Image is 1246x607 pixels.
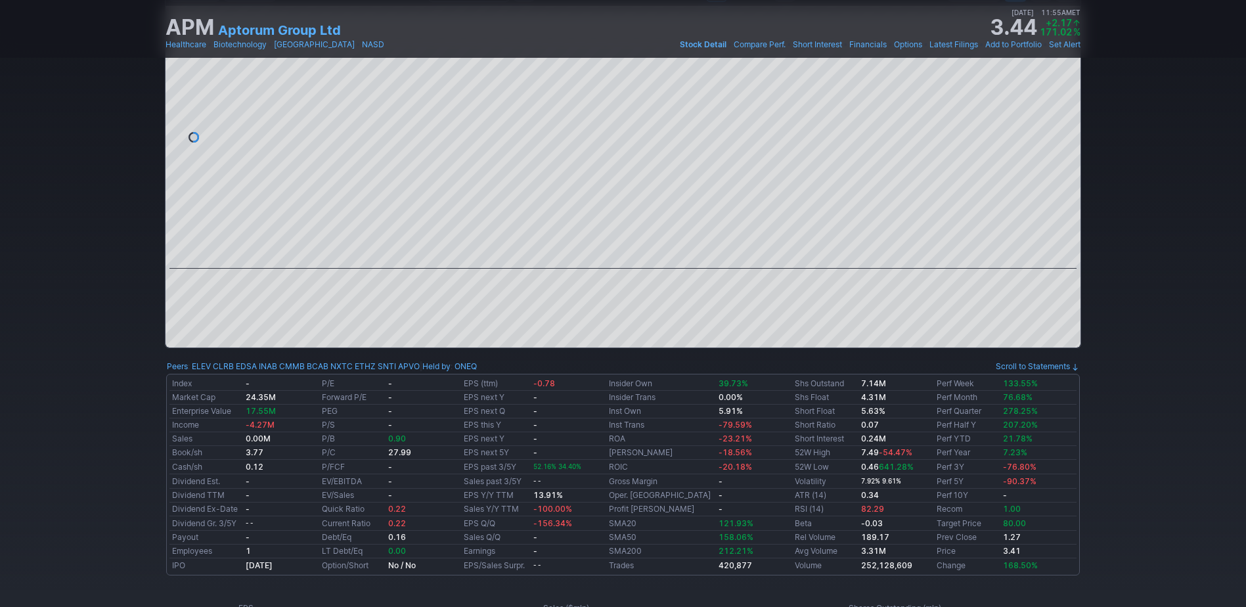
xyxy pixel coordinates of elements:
[792,460,858,474] td: 52W Low
[929,38,978,51] a: Latest Filings
[929,39,978,49] span: Latest Filings
[388,392,392,402] b: -
[934,432,1000,446] td: Perf YTD
[169,516,243,531] td: Dividend Gr. 3/5Y
[861,434,886,443] b: 0.24M
[388,560,416,570] b: No / No
[461,516,530,531] td: EPS Q/Q
[213,360,234,373] a: CLRB
[861,478,901,485] small: 7.92% 9.61%
[719,518,753,528] span: 121.93%
[719,476,723,486] b: -
[680,39,726,49] span: Stock Detail
[533,518,572,528] span: -156.34%
[388,447,411,457] b: 27.99
[259,360,277,373] a: INAB
[934,558,1000,573] td: Change
[319,474,386,489] td: EV/EBITDA
[388,532,406,542] b: 0.16
[1003,560,1038,570] span: 168.50%
[166,576,615,583] img: nic2x2.gif
[792,516,858,531] td: Beta
[843,38,848,51] span: •
[355,360,376,373] a: ETHZ
[606,545,716,558] td: SMA200
[533,490,563,500] b: 13.91%
[167,360,420,373] div: :
[533,532,537,542] b: -
[1040,26,1072,37] span: 171.02
[606,377,716,391] td: Insider Own
[606,418,716,432] td: Inst Trans
[1003,476,1036,486] span: -90.37%
[719,546,753,556] span: 212.21%
[1003,518,1026,528] span: 80.00
[356,38,361,51] span: •
[246,462,263,472] b: 0.12
[169,545,243,558] td: Employees
[192,360,211,373] a: ELEV
[1003,392,1033,402] span: 76.68%
[420,360,477,373] div: | :
[861,560,912,570] b: 252,128,609
[861,392,886,402] b: 4.31M
[246,490,250,500] b: -
[319,516,386,531] td: Current Ratio
[792,545,858,558] td: Avg Volume
[319,418,386,432] td: P/S
[606,531,716,545] td: SMA50
[934,460,1000,474] td: Perf 3Y
[792,558,858,573] td: Volume
[330,360,353,373] a: NXTC
[461,489,530,503] td: EPS Y/Y TTM
[1003,546,1021,556] b: 3.41
[461,558,530,573] td: EPS/Sales Surpr.
[719,462,752,472] span: -20.18%
[533,420,537,430] b: -
[319,432,386,446] td: P/B
[169,531,243,545] td: Payout
[362,38,384,51] a: NASD
[378,360,396,373] a: SNTI
[861,420,879,430] a: 0.07
[558,463,581,470] span: 34.40%
[934,377,1000,391] td: Perf Week
[461,391,530,405] td: EPS next Y
[795,434,844,443] a: Short Interest
[728,38,732,51] span: •
[934,405,1000,418] td: Perf Quarter
[1003,504,1021,514] span: 1.00
[849,38,887,51] a: Financials
[1003,434,1033,443] span: 21.78%
[461,432,530,446] td: EPS next Y
[461,545,530,558] td: Earnings
[319,391,386,405] td: Forward P/E
[606,432,716,446] td: ROA
[719,560,752,570] b: 420,877
[169,405,243,418] td: Enterprise Value
[461,377,530,391] td: EPS (ttm)
[533,546,537,556] b: -
[307,360,328,373] a: BCAB
[246,406,276,416] span: 17.55M
[990,17,1037,38] strong: 3.44
[1012,7,1080,18] span: [DATE] 11:55AM ET
[861,490,879,500] b: 0.34
[208,38,212,51] span: •
[719,378,748,388] span: 39.73%
[268,38,273,51] span: •
[533,378,555,388] span: -0.78
[461,418,530,432] td: EPS this Y
[166,17,214,38] h1: APM
[1036,9,1039,16] span: •
[169,418,243,432] td: Income
[319,558,386,573] td: Option/Short
[606,516,716,531] td: SMA20
[169,489,243,503] td: Dividend TTM
[319,405,386,418] td: PEG
[888,38,893,51] span: •
[169,432,243,446] td: Sales
[533,392,537,402] b: -
[1003,447,1027,457] span: 7.23%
